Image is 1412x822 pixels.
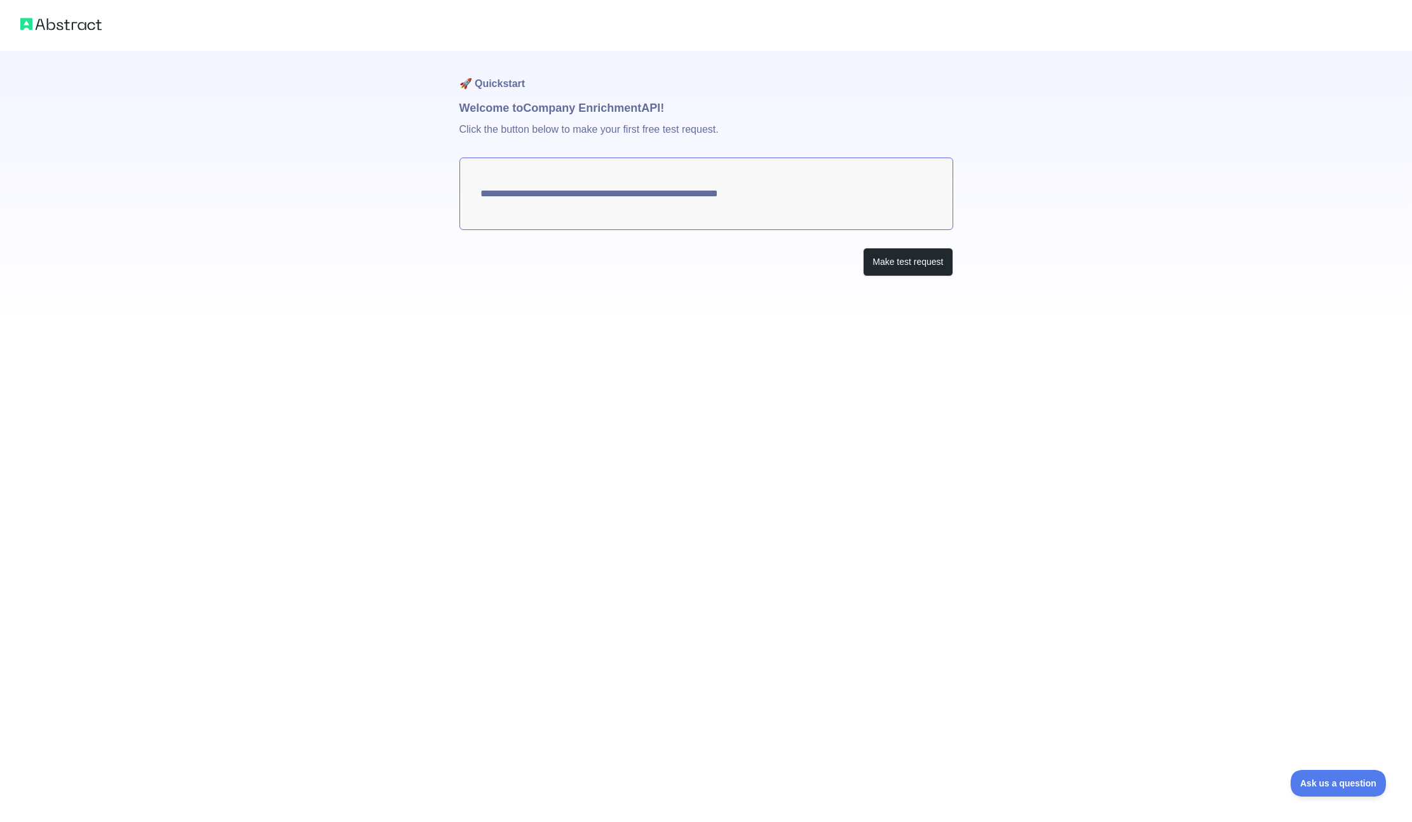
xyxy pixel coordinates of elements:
[863,248,953,276] button: Make test request
[459,51,953,99] h1: 🚀 Quickstart
[20,15,102,33] img: Abstract logo
[1291,770,1387,797] iframe: Toggle Customer Support
[459,99,953,117] h1: Welcome to Company Enrichment API!
[459,117,953,158] p: Click the button below to make your first free test request.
